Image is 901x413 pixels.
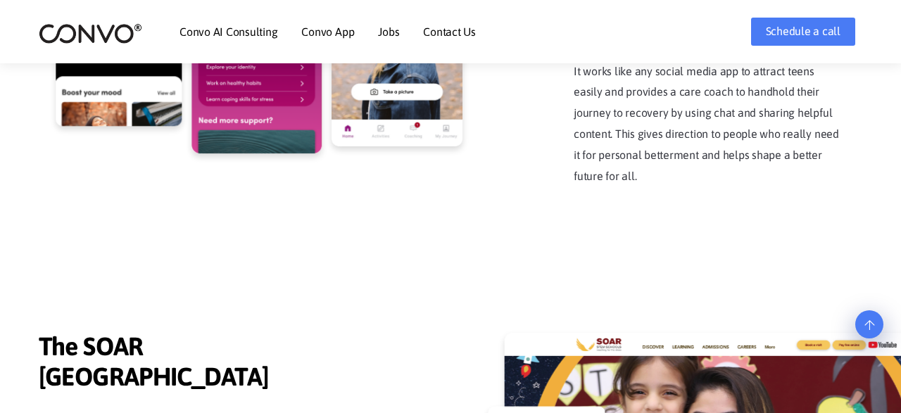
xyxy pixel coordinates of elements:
img: logo_2.png [39,23,142,44]
a: Convo App [301,26,354,37]
a: Jobs [378,26,399,37]
span: The SOAR [GEOGRAPHIC_DATA] [39,331,306,395]
a: Convo AI Consulting [179,26,277,37]
a: Contact Us [423,26,476,37]
a: Schedule a call [751,18,855,46]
